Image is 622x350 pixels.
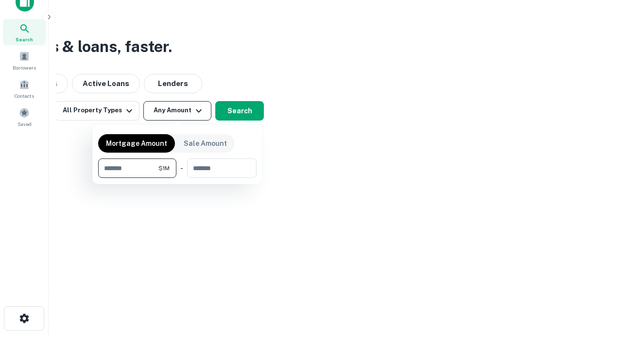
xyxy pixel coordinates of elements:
[158,164,170,173] span: $1M
[106,138,167,149] p: Mortgage Amount
[180,158,183,178] div: -
[184,138,227,149] p: Sale Amount
[573,272,622,319] iframe: Chat Widget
